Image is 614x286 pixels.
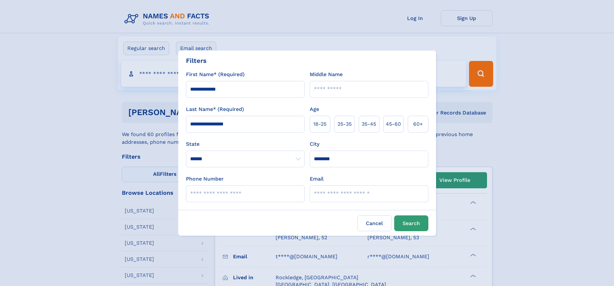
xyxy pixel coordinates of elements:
[186,105,244,113] label: Last Name* (Required)
[337,120,352,128] span: 25‑35
[186,71,245,78] label: First Name* (Required)
[386,120,401,128] span: 45‑60
[357,215,392,231] label: Cancel
[413,120,423,128] span: 60+
[394,215,428,231] button: Search
[186,140,305,148] label: State
[186,56,207,65] div: Filters
[310,140,319,148] label: City
[310,175,324,183] label: Email
[186,175,224,183] label: Phone Number
[310,71,343,78] label: Middle Name
[310,105,319,113] label: Age
[362,120,376,128] span: 35‑45
[313,120,326,128] span: 18‑25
